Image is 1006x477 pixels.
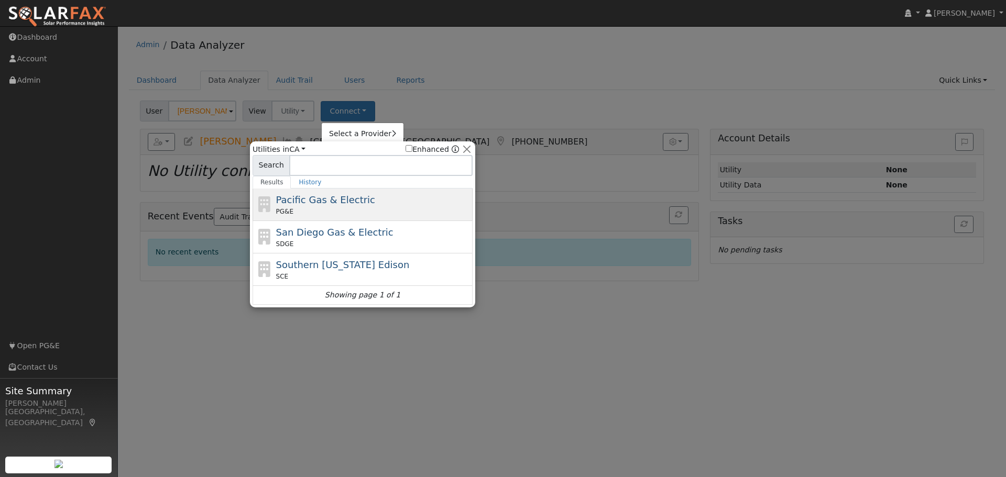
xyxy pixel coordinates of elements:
span: Southern [US_STATE] Edison [276,259,410,270]
label: Enhanced [406,144,449,155]
div: [PERSON_NAME] [5,398,112,409]
span: Show enhanced providers [406,144,459,155]
span: Utilities in [253,144,305,155]
span: Search [253,155,290,176]
span: Pacific Gas & Electric [276,194,375,205]
span: [PERSON_NAME] [934,9,995,17]
span: SDGE [276,239,294,249]
a: Results [253,176,291,188]
span: Site Summary [5,384,112,398]
img: retrieve [54,460,63,468]
img: SolarFax [8,6,106,28]
a: Enhanced Providers [452,145,459,153]
a: Select a Provider [322,127,403,141]
div: [GEOGRAPHIC_DATA], [GEOGRAPHIC_DATA] [5,406,112,428]
span: San Diego Gas & Electric [276,227,393,238]
input: Enhanced [406,145,412,152]
a: History [291,176,329,188]
i: Showing page 1 of 1 [325,290,400,301]
span: PG&E [276,207,293,216]
a: Map [88,418,97,427]
a: CA [289,145,305,153]
span: SCE [276,272,289,281]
